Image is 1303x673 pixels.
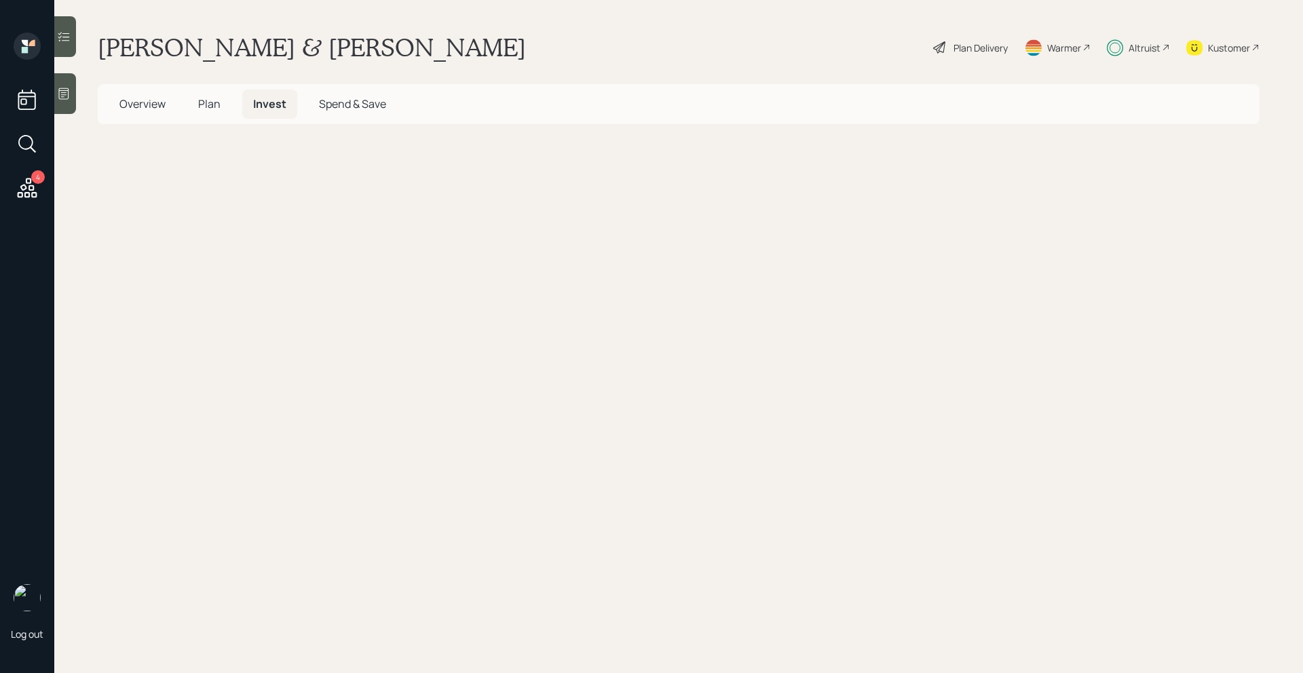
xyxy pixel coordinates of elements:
span: Invest [253,96,286,111]
span: Spend & Save [319,96,386,111]
div: Plan Delivery [953,41,1008,55]
span: Plan [198,96,221,111]
h1: [PERSON_NAME] & [PERSON_NAME] [98,33,526,62]
div: Warmer [1047,41,1081,55]
span: Overview [119,96,166,111]
img: michael-russo-headshot.png [14,584,41,611]
div: Log out [11,628,43,640]
div: Kustomer [1208,41,1250,55]
div: Altruist [1129,41,1160,55]
div: 4 [31,170,45,184]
